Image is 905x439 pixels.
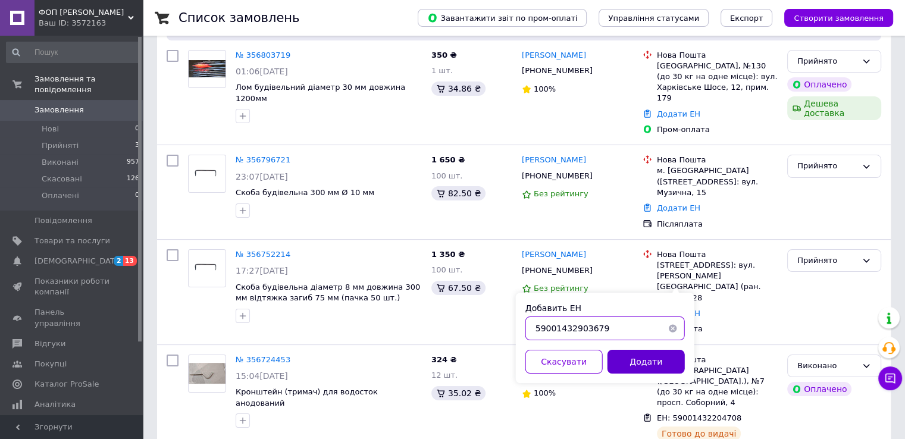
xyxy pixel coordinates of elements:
span: Скасовані [42,174,82,184]
a: № 356752214 [236,250,290,259]
a: № 356724453 [236,355,290,364]
div: Дешева доставка [787,96,881,120]
a: Кронштейн (тримач) для водосток анодований [236,387,378,407]
a: Фото товару [188,249,226,287]
div: 34.86 ₴ [431,81,486,96]
a: № 356803719 [236,51,290,59]
a: Додати ЕН [657,109,700,118]
button: Чат з покупцем [878,366,902,390]
span: Каталог ProSale [35,379,99,390]
span: [DEMOGRAPHIC_DATA] [35,256,123,266]
a: Лом будівельний діаметр 30 мм довжина 1200мм [236,83,405,103]
a: Додати ЕН [657,203,700,212]
div: Прийнято [797,55,857,68]
span: 1 350 ₴ [431,250,465,259]
span: Скоба будівельна 300 мм Ø 10 мм [236,188,374,197]
span: 15:04[DATE] [236,371,288,381]
div: [PHONE_NUMBER] [519,168,595,184]
span: 1 650 ₴ [431,155,465,164]
div: Нова Пошта [657,355,778,365]
span: Оплачені [42,190,79,201]
div: [PHONE_NUMBER] [519,263,595,278]
span: Без рейтингу [534,189,588,198]
span: Створити замовлення [794,14,884,23]
a: Фото товару [188,355,226,393]
a: Фото товару [188,155,226,193]
span: Замовлення та повідомлення [35,74,143,95]
span: Панель управління [35,307,110,328]
div: Оплачено [787,77,851,92]
span: 23:07[DATE] [236,172,288,181]
span: 2 [114,256,123,266]
span: Аналітика [35,399,76,410]
label: Добавить ЕН [525,303,581,313]
span: Повідомлення [35,215,92,226]
img: Фото товару [189,166,226,182]
span: 100 шт. [431,265,463,274]
span: 3 [135,140,139,151]
div: Нова Пошта [657,249,778,260]
div: 35.02 ₴ [431,386,486,400]
a: [PERSON_NAME] [522,155,586,166]
div: Післяплата [657,324,778,334]
span: Завантажити звіт по пром-оплаті [427,12,577,23]
span: Замовлення [35,105,84,115]
span: Відгуки [35,338,65,349]
span: 12 шт. [431,371,458,380]
span: Управління статусами [608,14,699,23]
span: 100% [534,388,556,397]
button: Скасувати [525,350,603,374]
span: Показники роботи компанії [35,276,110,297]
input: Пошук [6,42,140,63]
div: Прийнято [797,160,857,173]
span: Товари та послуги [35,236,110,246]
button: Експорт [721,9,773,27]
span: Нові [42,124,59,134]
div: Пром-оплата [657,124,778,135]
span: 957 [127,157,139,168]
span: 126 [127,174,139,184]
h1: Список замовлень [179,11,299,25]
div: [STREET_ADDRESS]: вул. [PERSON_NAME][GEOGRAPHIC_DATA] (ран. Леніна), 28 [657,260,778,303]
span: 0 [135,124,139,134]
div: м. [GEOGRAPHIC_DATA] ([STREET_ADDRESS]: вул. Музична, 15 [657,165,778,198]
span: 324 ₴ [431,355,457,364]
span: 100 шт. [431,171,463,180]
span: Експорт [730,14,763,23]
span: ЕН: 59001432204708 [657,413,741,422]
div: м. [GEOGRAPHIC_DATA] ([GEOGRAPHIC_DATA].), №7 (до 30 кг на одне місце): просп. Соборний, 4 [657,365,778,409]
span: 13 [123,256,137,266]
span: Прийняті [42,140,79,151]
div: 82.50 ₴ [431,186,486,200]
div: Нова Пошта [657,50,778,61]
span: ФОП Запара Т.В. [39,7,128,18]
span: Виконані [42,157,79,168]
button: Додати [607,350,685,374]
a: Скоба будівельна діаметр 8 мм довжина 300 мм відтяжка загиб 75 мм (пачка 50 шт.) [236,283,420,303]
span: 100% [534,84,556,93]
span: 1 шт. [431,66,453,75]
div: Ваш ID: 3572163 [39,18,143,29]
div: 67.50 ₴ [431,281,486,295]
div: Післяплата [657,219,778,230]
img: Фото товару [189,260,226,276]
div: [GEOGRAPHIC_DATA], №130 (до 30 кг на одне місце): вул. Харківське Шосе, 12, прим. 179 [657,61,778,104]
div: Виконано [797,360,857,372]
span: Покупці [35,359,67,369]
button: Очистить [661,316,685,340]
a: [PERSON_NAME] [522,50,586,61]
button: Управління статусами [599,9,709,27]
div: [PHONE_NUMBER] [519,63,595,79]
div: Оплачено [787,382,851,396]
button: Створити замовлення [784,9,893,27]
button: Завантажити звіт по пром-оплаті [418,9,587,27]
img: Фото товару [189,60,226,77]
span: 17:27[DATE] [236,266,288,275]
span: 0 [135,190,139,201]
span: Без рейтингу [534,284,588,293]
a: № 356796721 [236,155,290,164]
a: Фото товару [188,50,226,88]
